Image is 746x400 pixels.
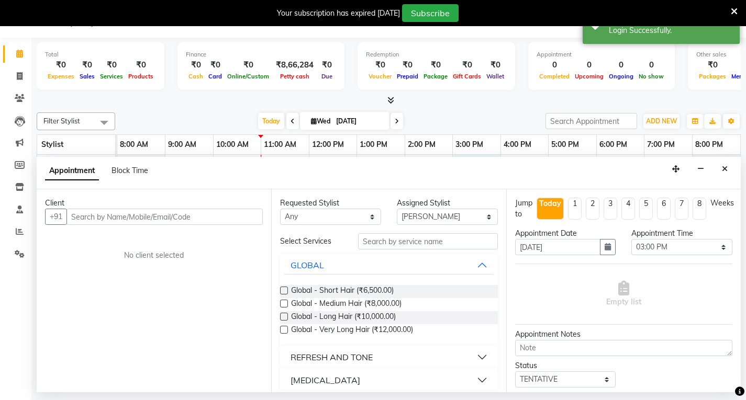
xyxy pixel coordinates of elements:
[126,59,156,71] div: ₹0
[43,117,80,125] span: Filter Stylist
[112,166,148,175] span: Block Time
[394,73,421,80] span: Prepaid
[394,59,421,71] div: ₹0
[537,73,572,80] span: Completed
[45,59,77,71] div: ₹0
[515,329,732,340] div: Appointment Notes
[165,137,199,152] a: 9:00 AM
[597,137,630,152] a: 6:00 PM
[572,59,606,71] div: 0
[606,281,641,307] span: Empty list
[606,73,636,80] span: Ongoing
[421,59,450,71] div: ₹0
[97,73,126,80] span: Services
[45,50,156,59] div: Total
[318,59,336,71] div: ₹0
[405,137,438,152] a: 2:00 PM
[277,73,312,80] span: Petty cash
[261,137,299,152] a: 11:00 AM
[280,198,381,209] div: Requested Stylist
[537,59,572,71] div: 0
[186,59,206,71] div: ₹0
[609,25,732,36] div: Login Successfully.
[621,198,635,220] li: 4
[717,161,732,177] button: Close
[604,198,617,220] li: 3
[284,348,493,367] button: REFRESH AND TONE
[606,59,636,71] div: 0
[206,73,225,80] span: Card
[644,137,677,152] a: 7:00 PM
[70,250,238,261] div: No client selected
[586,198,599,220] li: 2
[537,50,666,59] div: Appointment
[402,4,459,22] button: Subscribe
[258,113,284,129] span: Today
[66,209,263,225] input: Search by Name/Mobile/Email/Code
[225,59,272,71] div: ₹0
[675,198,688,220] li: 7
[77,59,97,71] div: ₹0
[291,259,324,271] div: GLOBAL
[515,360,616,371] div: Status
[272,59,318,71] div: ₹8,66,284
[272,236,350,247] div: Select Services
[41,140,63,149] span: Stylist
[549,137,582,152] a: 5:00 PM
[214,137,251,152] a: 10:00 AM
[639,198,653,220] li: 5
[186,50,336,59] div: Finance
[225,73,272,80] span: Online/Custom
[308,117,333,125] span: Wed
[693,137,726,152] a: 8:00 PM
[117,137,151,152] a: 8:00 AM
[450,73,484,80] span: Gift Cards
[319,73,335,80] span: Due
[291,298,402,311] span: Global - Medium Hair (₹8,000.00)
[696,59,729,71] div: ₹0
[636,73,666,80] span: No show
[291,285,394,298] span: Global - Short Hair (₹6,500.00)
[515,239,601,255] input: yyyy-mm-dd
[97,59,126,71] div: ₹0
[45,209,67,225] button: +91
[453,137,486,152] a: 3:00 PM
[291,351,373,363] div: REFRESH AND TONE
[539,198,561,209] div: Today
[309,137,347,152] a: 12:00 PM
[206,59,225,71] div: ₹0
[572,73,606,80] span: Upcoming
[186,73,206,80] span: Cash
[631,228,732,239] div: Appointment Time
[515,228,616,239] div: Appointment Date
[710,198,734,209] div: Weeks
[366,73,394,80] span: Voucher
[284,256,493,275] button: GLOBAL
[126,73,156,80] span: Products
[45,198,263,209] div: Client
[696,73,729,80] span: Packages
[45,162,99,180] span: Appointment
[277,8,400,19] div: Your subscription has expired [DATE]
[291,311,396,324] span: Global - Long Hair (₹10,000.00)
[291,324,413,337] span: Global - Very Long Hair (₹12,000.00)
[291,374,360,386] div: [MEDICAL_DATA]
[397,198,498,209] div: Assigned Stylist
[77,73,97,80] span: Sales
[484,59,507,71] div: ₹0
[484,73,507,80] span: Wallet
[693,198,706,220] li: 8
[421,73,450,80] span: Package
[545,113,637,129] input: Search Appointment
[515,198,532,220] div: Jump to
[501,137,534,152] a: 4:00 PM
[636,59,666,71] div: 0
[45,73,77,80] span: Expenses
[366,50,507,59] div: Redemption
[357,137,390,152] a: 1:00 PM
[568,198,582,220] li: 1
[646,117,677,125] span: ADD NEW
[643,114,680,129] button: ADD NEW
[366,59,394,71] div: ₹0
[333,113,385,129] input: 2025-09-03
